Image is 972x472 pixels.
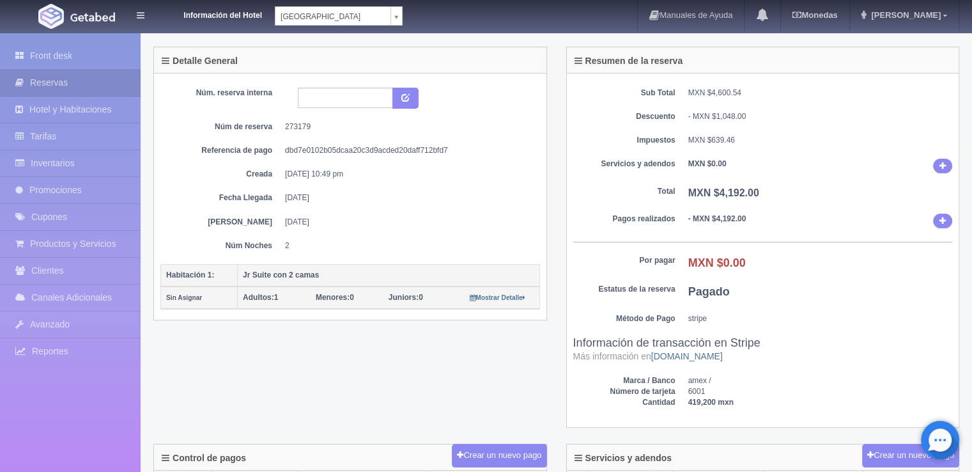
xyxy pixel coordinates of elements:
b: MXN $0.00 [688,159,727,168]
dt: Fecha Llegada [170,193,272,203]
dt: Por pagar [573,255,675,266]
dt: Creada [170,169,272,180]
h3: Información de transacción en Stripe [573,337,953,363]
small: Sin Asignar [166,294,202,301]
dd: MXN $639.46 [688,135,953,146]
dt: Núm Noches [170,240,272,251]
dt: Servicios y adendos [573,159,675,169]
button: Crear un nuevo pago [452,444,546,468]
img: Getabed [70,12,115,22]
span: 1 [243,293,278,302]
dt: Descuento [573,111,675,122]
img: Getabed [38,4,64,29]
dt: Núm. reserva interna [170,88,272,98]
h4: Servicios y adendos [575,453,672,463]
a: [DOMAIN_NAME] [651,351,723,361]
dd: [DATE] 10:49 pm [285,169,530,180]
dt: Número de tarjeta [573,386,675,397]
dt: Impuestos [573,135,675,146]
h4: Detalle General [162,56,238,66]
dd: 2 [285,240,530,251]
button: Crear un nuevo cargo [862,444,959,468]
b: 419,200 mxn [688,398,734,407]
strong: Juniors: [389,293,419,302]
b: MXN $4,192.00 [688,187,759,198]
span: 0 [389,293,423,302]
small: Mostrar Detalle [470,294,525,301]
dd: 6001 [688,386,953,397]
dd: amex / [688,375,953,386]
b: Monedas [792,10,837,20]
span: 0 [316,293,354,302]
span: [GEOGRAPHIC_DATA] [281,7,385,26]
dt: Marca / Banco [573,375,675,386]
h4: Resumen de la reserva [575,56,683,66]
a: Mostrar Detalle [470,293,525,302]
dt: Núm de reserva [170,122,272,132]
small: Más información en [573,351,723,361]
dt: Cantidad [573,397,675,408]
span: [PERSON_NAME] [868,10,941,20]
dt: [PERSON_NAME] [170,217,272,228]
dt: Total [573,186,675,197]
dt: Pagos realizados [573,214,675,224]
dt: Información del Hotel [160,6,262,21]
dt: Referencia de pago [170,145,272,156]
dd: stripe [688,313,953,324]
th: Jr Suite con 2 camas [238,264,540,287]
strong: Adultos: [243,293,274,302]
dd: 273179 [285,122,530,132]
a: [GEOGRAPHIC_DATA] [275,6,403,26]
dt: Método de Pago [573,313,675,324]
dt: Estatus de la reserva [573,284,675,295]
b: Pagado [688,285,730,298]
dd: dbd7e0102b05dcaa20c3d9acded20daff712bfd7 [285,145,530,156]
dt: Sub Total [573,88,675,98]
dd: MXN $4,600.54 [688,88,953,98]
h4: Control de pagos [162,453,246,463]
b: - MXN $4,192.00 [688,214,746,223]
b: MXN $0.00 [688,256,746,269]
div: - MXN $1,048.00 [688,111,953,122]
dd: [DATE] [285,193,530,203]
strong: Menores: [316,293,350,302]
dd: [DATE] [285,217,530,228]
b: Habitación 1: [166,271,214,279]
